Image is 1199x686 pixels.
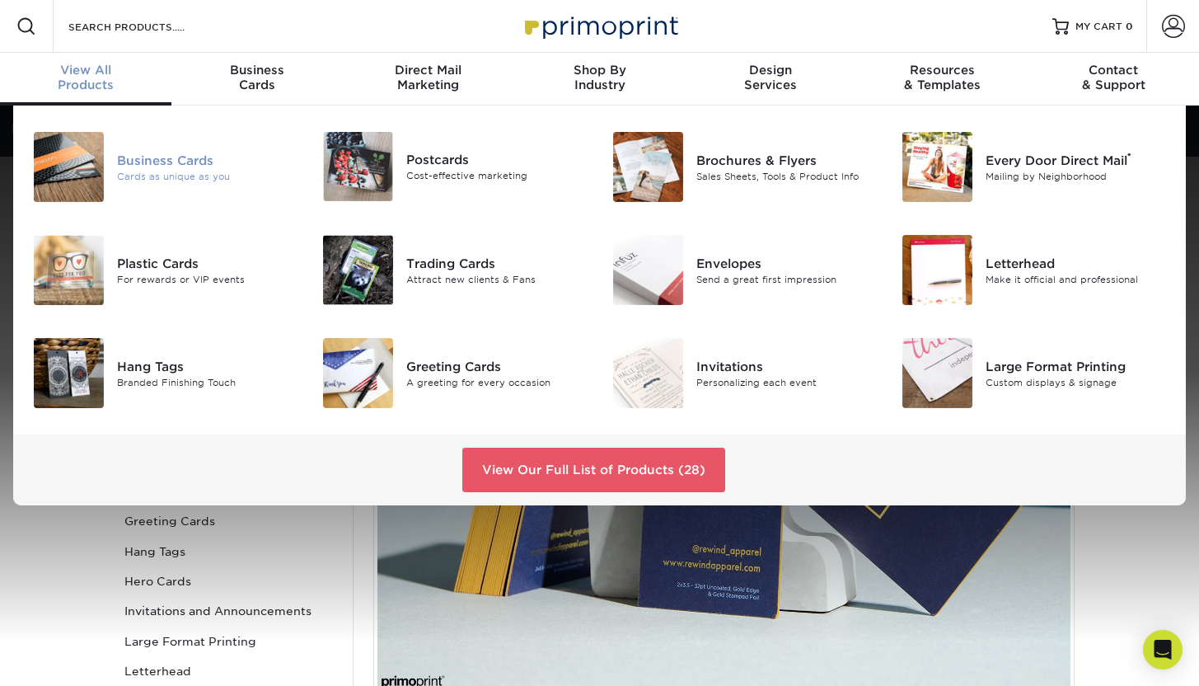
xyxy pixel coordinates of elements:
[171,63,343,78] span: Business
[986,254,1166,272] div: Letterhead
[986,169,1166,183] div: Mailing by Neighborhood
[856,63,1028,92] div: & Templates
[902,338,972,408] img: Large Format Printing
[902,228,1166,312] a: Letterhead Letterhead Make it official and professional
[902,331,1166,415] a: Large Format Printing Large Format Printing Custom displays & signage
[514,53,686,106] a: Shop ByIndustry
[612,125,877,209] a: Brochures & Flyers Brochures & Flyers Sales Sheets, Tools & Product Info
[696,375,877,389] div: Personalizing each event
[1126,21,1133,32] span: 0
[1028,63,1199,92] div: & Support
[514,63,686,78] span: Shop By
[696,169,877,183] div: Sales Sheets, Tools & Product Info
[406,169,587,183] div: Cost-effective marketing
[696,151,877,169] div: Brochures & Flyers
[34,338,104,408] img: Hang Tags
[612,331,877,415] a: Invitations Invitations Personalizing each event
[856,53,1028,106] a: Resources& Templates
[1028,63,1199,78] span: Contact
[1143,630,1183,670] div: Open Intercom Messenger
[171,63,343,92] div: Cards
[406,151,587,169] div: Postcards
[322,331,587,415] a: Greeting Cards Greeting Cards A greeting for every occasion
[986,272,1166,286] div: Make it official and professional
[322,125,587,208] a: Postcards Postcards Cost-effective marketing
[986,151,1166,169] div: Every Door Direct Mail
[406,375,587,389] div: A greeting for every occasion
[406,272,587,286] div: Attract new clients & Fans
[902,132,972,202] img: Every Door Direct Mail
[118,656,340,686] a: Letterhead
[902,235,972,305] img: Letterhead
[33,228,297,312] a: Plastic Cards Plastic Cards For rewards or VIP events
[117,357,297,375] div: Hang Tags
[343,53,514,106] a: Direct MailMarketing
[33,125,297,209] a: Business Cards Business Cards Cards as unique as you
[323,338,393,408] img: Greeting Cards
[514,63,686,92] div: Industry
[696,254,877,272] div: Envelopes
[118,627,340,656] a: Large Format Printing
[613,235,683,305] img: Envelopes
[343,63,514,92] div: Marketing
[117,375,297,389] div: Branded Finishing Touch
[986,375,1166,389] div: Custom displays & signage
[117,169,297,183] div: Cards as unique as you
[1075,20,1122,34] span: MY CART
[34,235,104,305] img: Plastic Cards
[117,272,297,286] div: For rewards or VIP events
[343,63,514,78] span: Direct Mail
[902,125,1166,209] a: Every Door Direct Mail Every Door Direct Mail® Mailing by Neighborhood
[696,272,877,286] div: Send a great first impression
[856,63,1028,78] span: Resources
[685,63,856,78] span: Design
[322,228,587,312] a: Trading Cards Trading Cards Attract new clients & Fans
[406,357,587,375] div: Greeting Cards
[323,235,393,305] img: Trading Cards
[613,132,683,202] img: Brochures & Flyers
[685,63,856,92] div: Services
[986,357,1166,375] div: Large Format Printing
[323,132,393,201] img: Postcards
[462,448,725,492] a: View Our Full List of Products (28)
[518,8,682,44] img: Primoprint
[612,228,877,312] a: Envelopes Envelopes Send a great first impression
[1028,53,1199,106] a: Contact& Support
[117,254,297,272] div: Plastic Cards
[33,331,297,415] a: Hang Tags Hang Tags Branded Finishing Touch
[171,53,343,106] a: BusinessCards
[1127,151,1131,162] sup: ®
[685,53,856,106] a: DesignServices
[696,357,877,375] div: Invitations
[117,151,297,169] div: Business Cards
[613,338,683,408] img: Invitations
[406,254,587,272] div: Trading Cards
[34,132,104,202] img: Business Cards
[67,16,227,36] input: SEARCH PRODUCTS.....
